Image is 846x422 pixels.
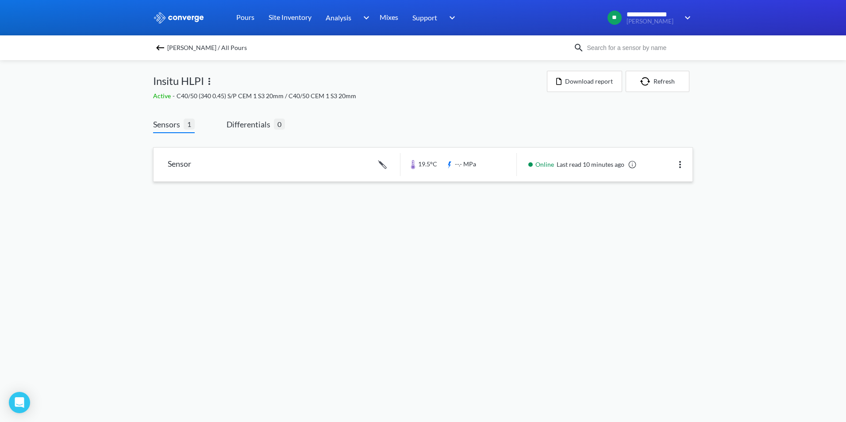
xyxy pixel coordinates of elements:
[679,12,693,23] img: downArrow.svg
[326,12,351,23] span: Analysis
[153,91,547,101] div: C40/50 (340 0.45) S/P CEM 1 S3 20mm / C40/50 CEM 1 S3 20mm
[443,12,458,23] img: downArrow.svg
[640,77,654,86] img: icon-refresh.svg
[626,71,689,92] button: Refresh
[675,159,685,170] img: more.svg
[167,42,247,54] span: [PERSON_NAME] / All Pours
[153,12,204,23] img: logo_ewhite.svg
[547,71,622,92] button: Download report
[184,119,195,130] span: 1
[274,119,285,130] span: 0
[573,42,584,53] img: icon-search.svg
[155,42,165,53] img: backspace.svg
[153,92,173,100] span: Active
[627,18,679,25] span: [PERSON_NAME]
[9,392,30,413] div: Open Intercom Messenger
[153,73,204,89] span: Insitu HLPI
[153,118,184,130] span: Sensors
[173,92,177,100] span: -
[204,76,215,87] img: more.svg
[227,118,274,130] span: Differentials
[584,43,691,53] input: Search for a sensor by name
[412,12,437,23] span: Support
[556,78,561,85] img: icon-file.svg
[358,12,372,23] img: downArrow.svg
